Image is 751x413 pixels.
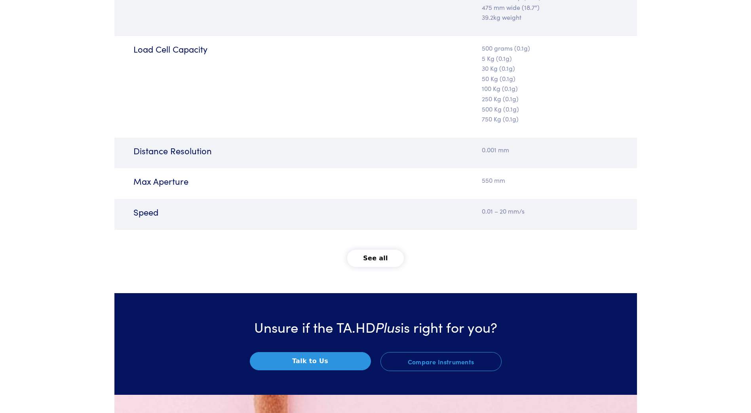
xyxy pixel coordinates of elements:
h6: Speed [133,206,284,218]
button: Talk to Us [250,352,371,370]
a: Compare Instruments [380,352,502,371]
span: Plus [375,317,401,336]
h3: Unsure if the TA.HD is right for you? [119,317,632,336]
h6: Load Cell Capacity [133,43,284,55]
p: 550 mm [482,175,632,186]
p: 0.01 – 20 mm/s [482,206,632,216]
button: See all [347,250,404,267]
p: 500 grams (0.1g) 5 Kg (0.1g) 30 Kg (0.1g) 50 Kg (0.1g) 100 Kg (0.1g) 250 Kg (0.1g) 500 Kg (0.1g) ... [482,43,632,124]
h6: Distance Resolution [133,145,284,157]
p: 0.001 mm [482,145,632,155]
h6: Max Aperture [133,175,284,188]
